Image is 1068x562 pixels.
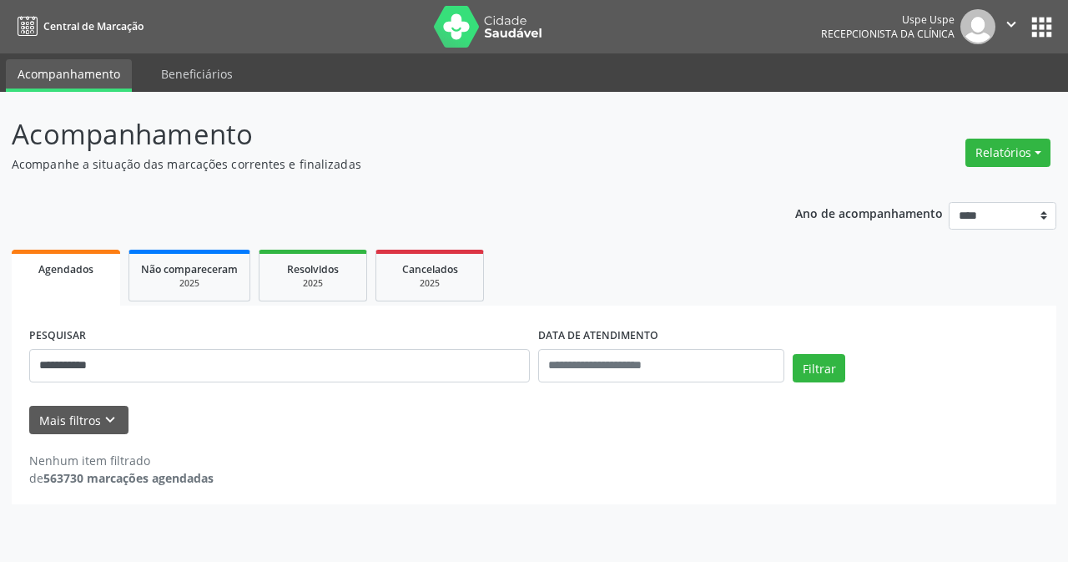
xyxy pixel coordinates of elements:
[43,470,214,486] strong: 563730 marcações agendadas
[795,202,943,223] p: Ano de acompanhamento
[995,9,1027,44] button: 
[960,9,995,44] img: img
[43,19,144,33] span: Central de Marcação
[101,411,119,429] i: keyboard_arrow_down
[29,323,86,349] label: PESQUISAR
[793,354,845,382] button: Filtrar
[538,323,658,349] label: DATA DE ATENDIMENTO
[29,469,214,487] div: de
[271,277,355,290] div: 2025
[821,27,955,41] span: Recepcionista da clínica
[38,262,93,276] span: Agendados
[12,13,144,40] a: Central de Marcação
[287,262,339,276] span: Resolvidos
[141,262,238,276] span: Não compareceram
[6,59,132,92] a: Acompanhamento
[388,277,471,290] div: 2025
[141,277,238,290] div: 2025
[965,139,1050,167] button: Relatórios
[821,13,955,27] div: Uspe Uspe
[12,155,743,173] p: Acompanhe a situação das marcações correntes e finalizadas
[29,452,214,469] div: Nenhum item filtrado
[402,262,458,276] span: Cancelados
[12,114,743,155] p: Acompanhamento
[1027,13,1056,42] button: apps
[1002,15,1020,33] i: 
[149,59,244,89] a: Beneficiários
[29,406,128,435] button: Mais filtroskeyboard_arrow_down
